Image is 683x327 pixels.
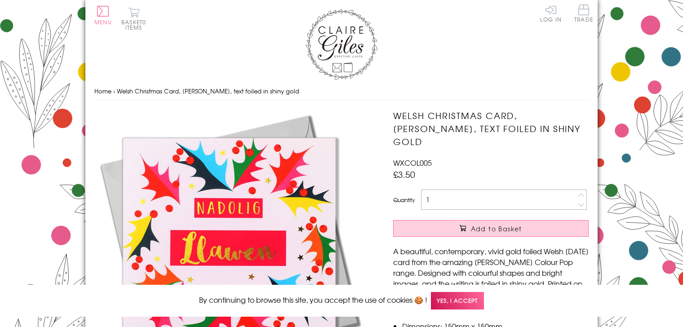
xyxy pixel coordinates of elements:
[540,4,562,22] a: Log In
[574,4,593,22] span: Trade
[94,82,589,101] nav: breadcrumbs
[471,224,522,233] span: Add to Basket
[393,109,589,148] h1: Welsh Christmas Card, [PERSON_NAME], text foiled in shiny gold
[125,18,146,31] span: 0 items
[94,18,112,26] span: Menu
[574,4,593,24] a: Trade
[121,7,146,30] button: Basket0 items
[113,87,115,95] span: ›
[306,9,377,80] img: Claire Giles Greetings Cards
[94,87,111,95] a: Home
[393,168,415,181] span: £3.50
[94,6,112,25] button: Menu
[393,220,589,237] button: Add to Basket
[393,196,415,204] label: Quantity
[431,292,484,309] span: Yes, I accept
[393,157,432,168] span: WXCOL005
[393,246,589,310] p: A beautiful, contemporary, vivid gold foiled Welsh [DATE] card from the amazing [PERSON_NAME] Col...
[117,87,299,95] span: Welsh Christmas Card, [PERSON_NAME], text foiled in shiny gold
